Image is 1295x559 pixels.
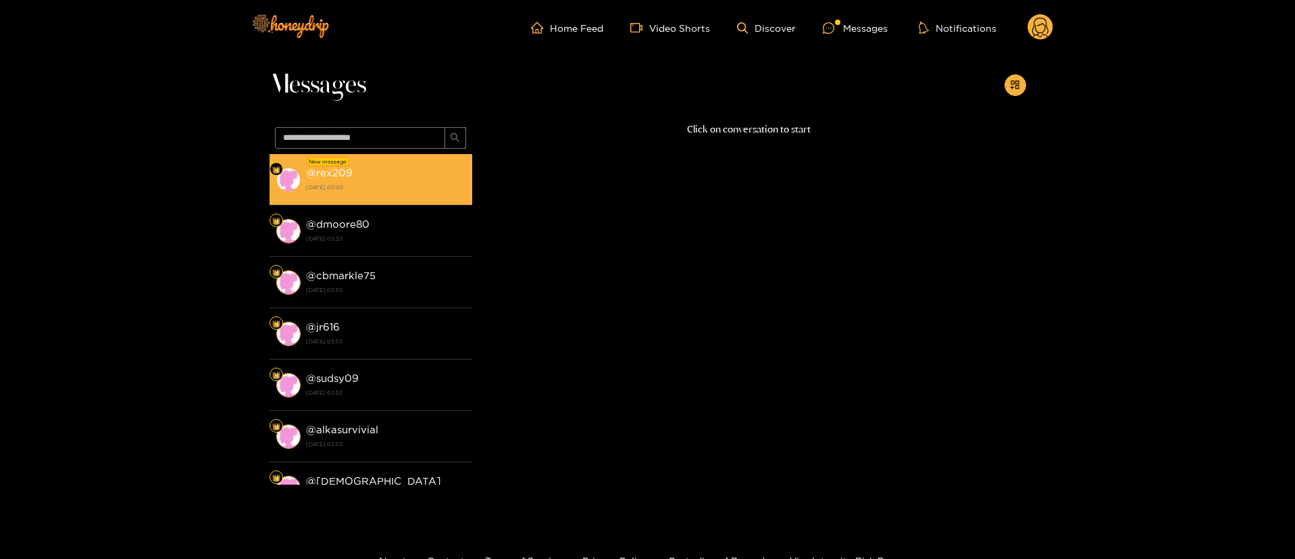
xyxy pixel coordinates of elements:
[1010,80,1020,91] span: appstore-add
[272,320,280,328] img: Fan Level
[276,219,301,243] img: conversation
[272,268,280,276] img: Fan Level
[306,372,359,384] strong: @ sudsy09
[306,181,465,193] strong: [DATE] 03:05
[272,474,280,482] img: Fan Level
[306,218,370,230] strong: @ dmoore80
[272,371,280,379] img: Fan Level
[276,322,301,346] img: conversation
[531,22,603,34] a: Home Feed
[306,424,378,435] strong: @ alkasurvivial
[630,22,649,34] span: video-camera
[823,20,888,36] div: Messages
[272,217,280,225] img: Fan Level
[445,127,466,149] button: search
[915,21,1000,34] button: Notifications
[737,22,796,34] a: Discover
[531,22,550,34] span: home
[307,157,349,166] div: New message
[306,335,465,347] strong: [DATE] 03:53
[306,321,340,333] strong: @ jr616
[450,132,460,144] span: search
[306,284,465,296] strong: [DATE] 03:53
[272,422,280,431] img: Fan Level
[276,168,301,192] img: conversation
[276,373,301,397] img: conversation
[306,475,441,487] strong: @ [DEMOGRAPHIC_DATA]
[630,22,710,34] a: Video Shorts
[276,270,301,295] img: conversation
[306,438,465,450] strong: [DATE] 03:53
[270,69,366,101] span: Messages
[272,166,280,174] img: Fan Level
[276,476,301,500] img: conversation
[306,167,353,178] strong: @ rex209
[306,387,465,399] strong: [DATE] 03:53
[306,233,465,245] strong: [DATE] 03:53
[306,270,376,281] strong: @ cbmarkle75
[1005,74,1026,96] button: appstore-add
[472,122,1026,137] p: Click on conversation to start
[276,424,301,449] img: conversation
